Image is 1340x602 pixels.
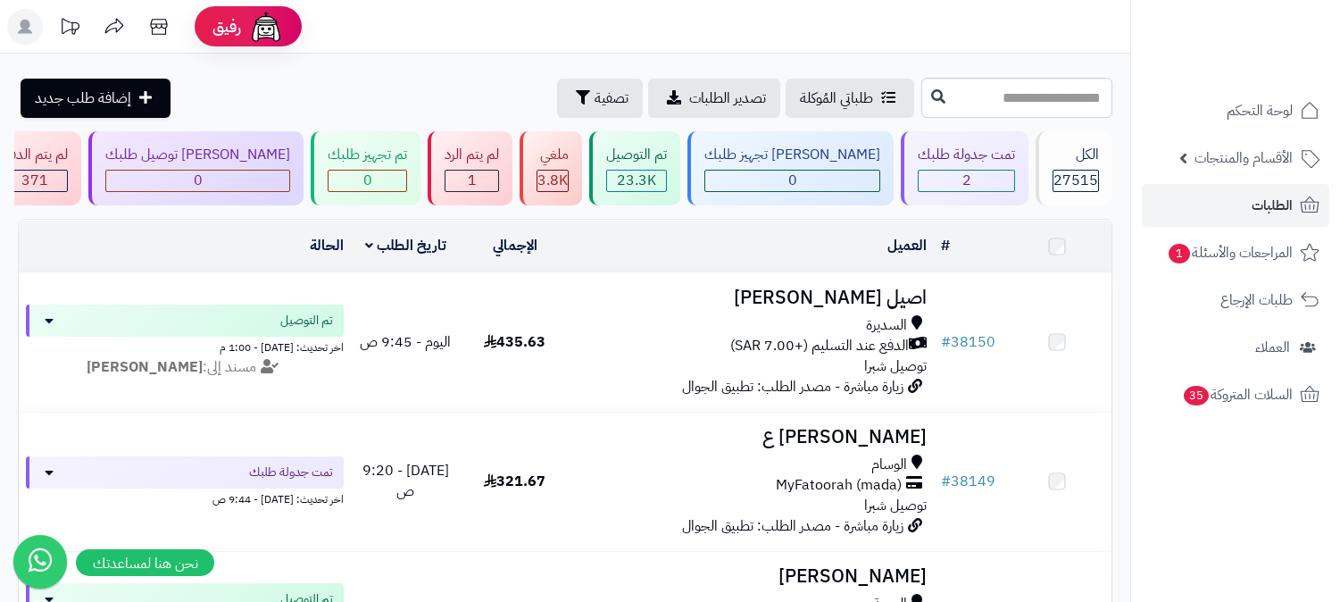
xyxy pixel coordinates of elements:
[864,495,927,516] span: توصيل شبرا
[1032,131,1116,205] a: الكل27515
[1167,240,1293,265] span: المراجعات والأسئلة
[328,145,407,165] div: تم تجهيز طلبك
[424,131,516,205] a: لم يتم الرد 1
[682,376,903,397] span: زيارة مباشرة - مصدر الطلب: تطبيق الجوال
[280,312,333,330] span: تم التوصيل
[689,88,766,109] span: تصدير الطلبات
[800,88,873,109] span: طلباتي المُوكلة
[360,331,451,353] span: اليوم - 9:45 ص
[365,235,446,256] a: تاريخ الطلب
[557,79,643,118] button: تصفية
[363,170,372,191] span: 0
[537,171,568,191] div: 3825
[577,427,927,447] h3: [PERSON_NAME] ع
[941,331,951,353] span: #
[1194,146,1293,171] span: الأقسام والمنتجات
[484,331,545,353] span: 435.63
[105,145,290,165] div: [PERSON_NAME] توصيل طلبك
[362,460,449,502] span: [DATE] - 9:20 ص
[606,145,667,165] div: تم التوصيل
[468,170,477,191] span: 1
[1053,145,1099,165] div: الكل
[577,566,927,587] h3: [PERSON_NAME]
[1142,326,1329,369] a: العملاء
[26,489,344,507] div: اخر تحديث: [DATE] - 9:44 ص
[1142,89,1329,132] a: لوحة التحكم
[484,471,545,492] span: 321.67
[1252,193,1293,218] span: الطلبات
[3,171,67,191] div: 371
[577,288,927,308] h3: اصيل [PERSON_NAME]
[445,145,499,165] div: لم يتم الرد
[85,131,307,205] a: [PERSON_NAME] توصيل طلبك 0
[1220,288,1293,313] span: طلبات الإرجاع
[648,79,780,118] a: تصدير الطلبات
[682,515,903,537] span: زيارة مباشرة - مصدر الطلب: تطبيق الجوال
[445,171,498,191] div: 1
[310,235,344,256] a: الحالة
[537,145,569,165] div: ملغي
[248,9,284,45] img: ai-face.png
[617,170,656,191] span: 23.3K
[788,170,797,191] span: 0
[919,171,1014,191] div: 2
[730,336,909,356] span: الدفع عند التسليم (+7.00 SAR)
[329,171,406,191] div: 0
[21,79,171,118] a: إضافة طلب جديد
[705,171,879,191] div: 0
[941,331,995,353] a: #38150
[35,88,131,109] span: إضافة طلب جديد
[87,356,203,378] strong: [PERSON_NAME]
[1142,373,1329,416] a: السلات المتروكة35
[26,337,344,355] div: اخر تحديث: [DATE] - 1:00 م
[537,170,568,191] span: 3.8K
[962,170,971,191] span: 2
[516,131,586,205] a: ملغي 3.8K
[21,170,48,191] span: 371
[1227,98,1293,123] span: لوحة التحكم
[684,131,897,205] a: [PERSON_NAME] تجهيز طلبك 0
[941,471,951,492] span: #
[887,235,927,256] a: العميل
[1053,170,1098,191] span: 27515
[864,355,927,377] span: توصيل شبرا
[12,357,357,378] div: مسند إلى:
[918,145,1015,165] div: تمت جدولة طلبك
[1168,243,1191,263] span: 1
[586,131,684,205] a: تم التوصيل 23.3K
[47,9,92,49] a: تحديثات المنصة
[1255,335,1290,360] span: العملاء
[704,145,880,165] div: [PERSON_NAME] تجهيز طلبك
[866,315,907,336] span: السديرة
[307,131,424,205] a: تم تجهيز طلبك 0
[1219,31,1323,69] img: logo-2.png
[941,235,950,256] a: #
[1183,385,1210,406] span: 35
[1142,184,1329,227] a: الطلبات
[941,471,995,492] a: #38149
[2,145,68,165] div: لم يتم الدفع
[1182,382,1293,407] span: السلات المتروكة
[106,171,289,191] div: 0
[249,464,333,481] span: تمت جدولة طلبك
[607,171,666,191] div: 23316
[493,235,537,256] a: الإجمالي
[595,88,628,109] span: تصفية
[897,131,1032,205] a: تمت جدولة طلبك 2
[212,16,241,38] span: رفيق
[1142,231,1329,274] a: المراجعات والأسئلة1
[1142,279,1329,322] a: طلبات الإرجاع
[871,455,907,475] span: الوسام
[786,79,914,118] a: طلباتي المُوكلة
[776,475,902,496] span: MyFatoorah (mada)
[194,170,203,191] span: 0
